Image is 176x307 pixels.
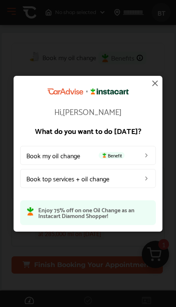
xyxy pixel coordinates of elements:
img: left_arrow_icon.0f472efe.svg [143,175,150,181]
span: Benefit [99,152,125,158]
img: left_arrow_icon.0f472efe.svg [143,152,150,158]
img: CarAdvise Instacart Logo [47,88,129,95]
img: instacart-icon.73bd83c2.svg [101,152,108,157]
p: Hi, [PERSON_NAME] [20,107,156,115]
img: instacart-icon.73bd83c2.svg [27,206,34,216]
a: Book my oil changeBenefit [20,145,156,164]
img: close-icon.a004319c.svg [150,78,160,88]
p: Enjoy 75% off on one Oil Change as an Instacart Diamond Shopper! [38,206,149,218]
a: Book top services + oil change [20,169,156,187]
p: What do you want to do [DATE]? [20,127,156,134]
